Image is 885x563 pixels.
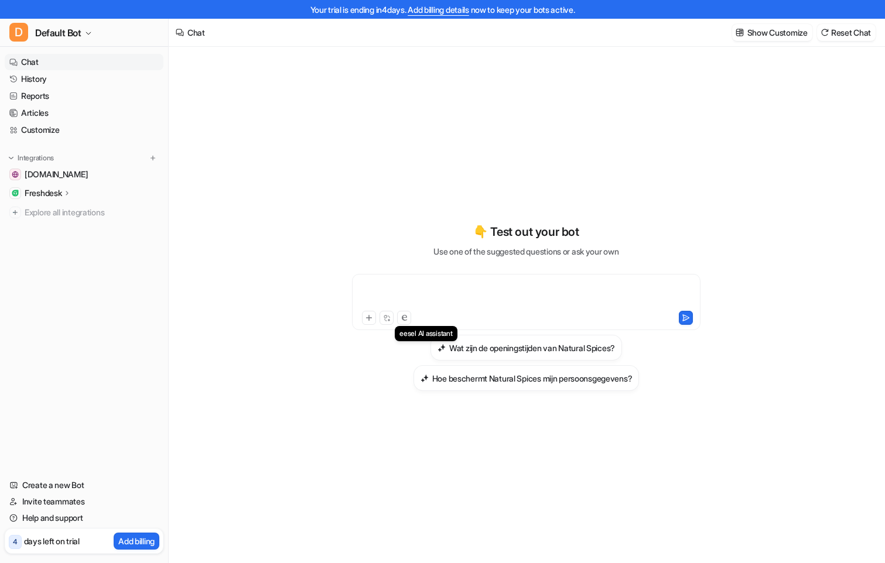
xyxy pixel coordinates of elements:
[25,169,88,180] span: [DOMAIN_NAME]
[821,28,829,37] img: reset
[149,154,157,162] img: menu_add.svg
[438,344,446,352] img: Wat zijn de openingstijden van Natural Spices?
[13,537,18,547] p: 4
[449,342,615,354] h3: Wat zijn de openingstijden van Natural Spices?
[5,71,163,87] a: History
[24,535,80,547] p: days left on trial
[395,326,457,341] div: eesel AI assistant
[187,26,205,39] div: Chat
[421,374,429,383] img: Hoe beschermt Natural Spices mijn persoonsgegevens?
[5,204,163,221] a: Explore all integrations
[25,203,159,222] span: Explore all integrations
[5,510,163,526] a: Help and support
[25,187,61,199] p: Freshdesk
[5,477,163,493] a: Create a new Bot
[9,207,21,218] img: explore all integrations
[12,171,19,178] img: www.naturalspices.nl
[473,223,579,241] p: 👇 Test out your bot
[118,535,155,547] p: Add billing
[12,190,19,197] img: Freshdesk
[432,372,633,385] h3: Hoe beschermt Natural Spices mijn persoonsgegevens?
[5,152,57,164] button: Integrations
[433,245,619,258] p: Use one of the suggested questions or ask your own
[9,23,28,42] span: D
[5,122,163,138] a: Customize
[747,26,808,39] p: Show Customize
[5,54,163,70] a: Chat
[5,493,163,510] a: Invite teammates
[114,533,159,550] button: Add billing
[5,88,163,104] a: Reports
[817,24,876,41] button: Reset Chat
[732,24,812,41] button: Show Customize
[18,153,54,163] p: Integrations
[5,166,163,183] a: www.naturalspices.nl[DOMAIN_NAME]
[408,5,469,15] a: Add billing details
[35,25,81,41] span: Default Bot
[430,335,622,361] button: Wat zijn de openingstijden van Natural Spices?Wat zijn de openingstijden van Natural Spices?
[414,365,640,391] button: Hoe beschermt Natural Spices mijn persoonsgegevens?Hoe beschermt Natural Spices mijn persoonsgege...
[5,105,163,121] a: Articles
[736,28,744,37] img: customize
[7,154,15,162] img: expand menu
